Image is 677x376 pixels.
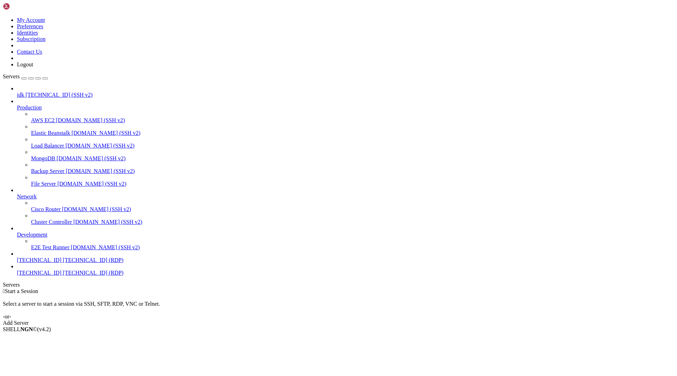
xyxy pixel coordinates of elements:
[31,136,674,149] li: Load Balancer [DOMAIN_NAME] (SSH v2)
[17,30,38,36] a: Identities
[56,155,126,161] span: [DOMAIN_NAME] (SSH v2)
[17,257,674,263] a: [TECHNICAL_ID] [TECHNICAL_ID] (RDP)
[17,105,674,111] a: Production
[3,326,51,332] span: SHELL ©
[31,219,674,225] a: Cluster Controller [DOMAIN_NAME] (SSH v2)
[31,213,674,225] li: Cluster Controller [DOMAIN_NAME] (SSH v2)
[3,294,674,320] div: Select a server to start a session via SSH, SFTP, RDP, VNC or Telnet. -or-
[17,193,37,199] span: Network
[73,219,142,225] span: [DOMAIN_NAME] (SSH v2)
[31,143,64,149] span: Load Balancer
[17,187,674,225] li: Network
[31,111,674,124] li: AWS EC2 [DOMAIN_NAME] (SSH v2)
[71,244,140,250] span: [DOMAIN_NAME] (SSH v2)
[3,73,48,79] a: Servers
[72,130,141,136] span: [DOMAIN_NAME] (SSH v2)
[31,174,674,187] li: File Server [DOMAIN_NAME] (SSH v2)
[31,238,674,251] li: E2E Test Runner [DOMAIN_NAME] (SSH v2)
[31,181,56,187] span: File Server
[37,326,51,332] span: 4.2.0
[63,270,123,276] span: [TECHNICAL_ID] (RDP)
[3,320,674,326] div: Add Server
[31,181,674,187] a: File Server [DOMAIN_NAME] (SSH v2)
[17,61,33,67] a: Logout
[31,200,674,213] li: Cisco Router [DOMAIN_NAME] (SSH v2)
[31,155,55,161] span: MongoDB
[17,232,47,238] span: Development
[25,92,92,98] span: [TECHNICAL_ID] (SSH v2)
[31,124,674,136] li: Elastic Beanstalk [DOMAIN_NAME] (SSH v2)
[31,143,674,149] a: Load Balancer [DOMAIN_NAME] (SSH v2)
[31,206,674,213] a: Cisco Router [DOMAIN_NAME] (SSH v2)
[17,257,61,263] span: [TECHNICAL_ID]
[31,219,72,225] span: Cluster Controller
[17,85,674,98] li: idk [TECHNICAL_ID] (SSH v2)
[3,288,5,294] span: 
[31,117,674,124] a: AWS EC2 [DOMAIN_NAME] (SSH v2)
[56,117,125,123] span: [DOMAIN_NAME] (SSH v2)
[17,92,24,98] span: idk
[31,130,70,136] span: Elastic Beanstalk
[17,23,43,29] a: Preferences
[31,168,674,174] a: Backup Server [DOMAIN_NAME] (SSH v2)
[66,168,135,174] span: [DOMAIN_NAME] (SSH v2)
[17,36,45,42] a: Subscription
[17,98,674,187] li: Production
[31,130,674,136] a: Elastic Beanstalk [DOMAIN_NAME] (SSH v2)
[17,232,674,238] a: Development
[31,117,55,123] span: AWS EC2
[17,105,42,111] span: Production
[57,181,127,187] span: [DOMAIN_NAME] (SSH v2)
[31,206,61,212] span: Cisco Router
[31,244,674,251] a: E2E Test Runner [DOMAIN_NAME] (SSH v2)
[31,162,674,174] li: Backup Server [DOMAIN_NAME] (SSH v2)
[66,143,135,149] span: [DOMAIN_NAME] (SSH v2)
[31,149,674,162] li: MongoDB [DOMAIN_NAME] (SSH v2)
[63,257,123,263] span: [TECHNICAL_ID] (RDP)
[17,92,674,98] a: idk [TECHNICAL_ID] (SSH v2)
[62,206,131,212] span: [DOMAIN_NAME] (SSH v2)
[17,251,674,263] li: [TECHNICAL_ID] [TECHNICAL_ID] (RDP)
[17,270,674,276] a: [TECHNICAL_ID] [TECHNICAL_ID] (RDP)
[31,155,674,162] a: MongoDB [DOMAIN_NAME] (SSH v2)
[5,288,38,294] span: Start a Session
[20,326,33,332] b: NGN
[31,168,65,174] span: Backup Server
[17,17,45,23] a: My Account
[17,49,42,55] a: Contact Us
[17,270,61,276] span: [TECHNICAL_ID]
[17,193,674,200] a: Network
[31,244,69,250] span: E2E Test Runner
[17,225,674,251] li: Development
[17,263,674,276] li: [TECHNICAL_ID] [TECHNICAL_ID] (RDP)
[3,282,674,288] div: Servers
[3,3,43,10] img: Shellngn
[3,73,20,79] span: Servers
